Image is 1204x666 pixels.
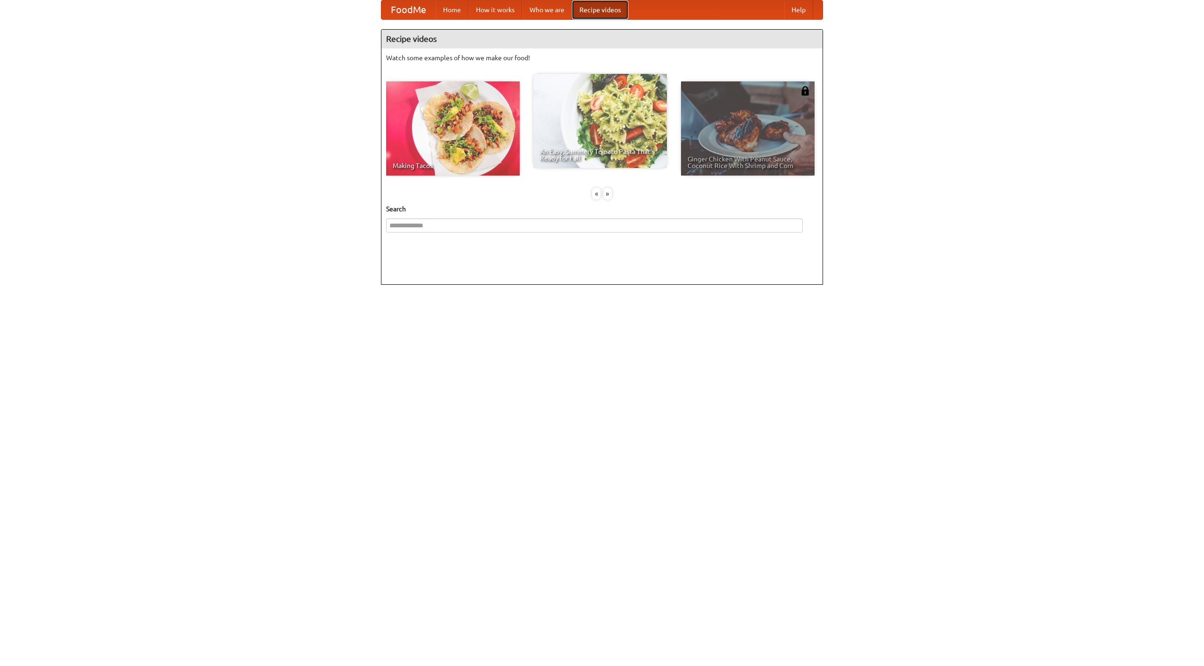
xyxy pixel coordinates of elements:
a: Recipe videos [572,0,628,19]
a: How it works [468,0,522,19]
span: Making Tacos [393,162,513,169]
img: 483408.png [800,86,810,96]
span: An Easy, Summery Tomato Pasta That's Ready for Fall [540,148,660,161]
a: Home [436,0,468,19]
a: FoodMe [381,0,436,19]
a: Making Tacos [386,81,520,176]
div: » [603,188,612,200]
h5: Search [386,204,818,214]
h4: Recipe videos [381,30,823,48]
a: Who we are [522,0,572,19]
a: Help [784,0,813,19]
div: « [592,188,601,200]
a: An Easy, Summery Tomato Pasta That's Ready for Fall [533,74,667,168]
p: Watch some examples of how we make our food! [386,53,818,63]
